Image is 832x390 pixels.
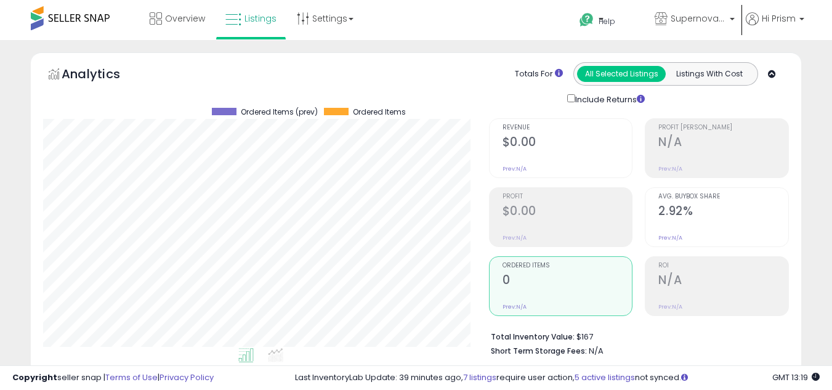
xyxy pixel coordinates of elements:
[658,303,682,311] small: Prev: N/A
[491,328,780,343] li: $167
[503,165,527,173] small: Prev: N/A
[244,12,277,25] span: Listings
[575,372,635,383] a: 5 active listings
[558,92,660,106] div: Include Returns
[772,372,820,383] span: 2025-08-15 13:19 GMT
[515,68,563,80] div: Totals For
[12,372,214,384] div: seller snap | |
[658,135,788,152] h2: N/A
[503,124,632,131] span: Revenue
[658,262,788,269] span: ROI
[665,66,754,82] button: Listings With Cost
[62,65,144,86] h5: Analytics
[12,372,57,383] strong: Copyright
[570,3,644,40] a: Help
[353,108,406,116] span: Ordered Items
[241,108,318,116] span: Ordered Items (prev)
[165,12,205,25] span: Overview
[658,124,788,131] span: Profit [PERSON_NAME]
[599,16,615,26] span: Help
[658,273,788,290] h2: N/A
[491,331,575,342] b: Total Inventory Value:
[503,262,632,269] span: Ordered Items
[503,135,632,152] h2: $0.00
[577,66,666,82] button: All Selected Listings
[503,273,632,290] h2: 0
[658,234,682,242] small: Prev: N/A
[503,303,527,311] small: Prev: N/A
[589,345,604,357] span: N/A
[105,372,158,383] a: Terms of Use
[658,204,788,221] h2: 2.92%
[658,165,682,173] small: Prev: N/A
[295,372,820,384] div: Last InventoryLab Update: 39 minutes ago, require user action, not synced.
[491,346,587,356] b: Short Term Storage Fees:
[762,12,796,25] span: Hi Prism
[503,204,632,221] h2: $0.00
[671,12,726,25] span: Supernova Co.
[503,193,632,200] span: Profit
[658,193,788,200] span: Avg. Buybox Share
[503,234,527,242] small: Prev: N/A
[160,372,214,383] a: Privacy Policy
[746,12,804,40] a: Hi Prism
[463,372,496,383] a: 7 listings
[579,12,594,28] i: Get Help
